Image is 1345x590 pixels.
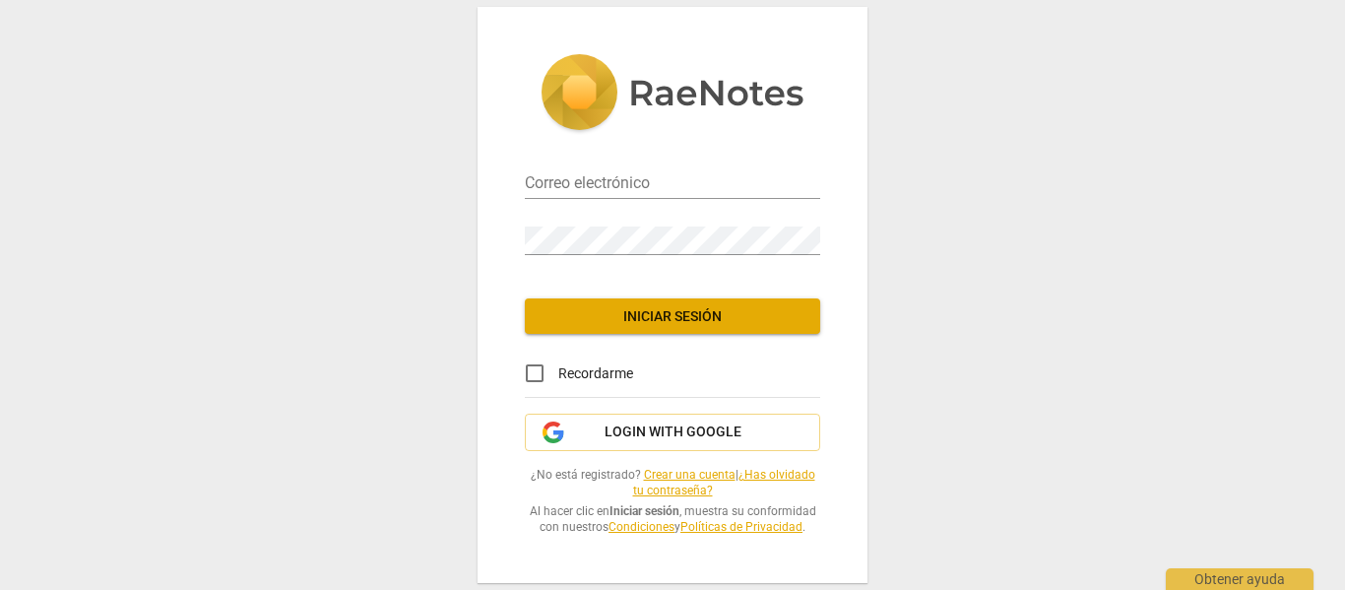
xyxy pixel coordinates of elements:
a: ¿Has olvidado tu contraseña? [633,468,815,498]
div: Obtener ayuda [1166,568,1313,590]
img: 5ac2273c67554f335776073100b6d88f.svg [541,54,804,135]
a: Crear una cuenta [644,468,736,482]
span: Iniciar sesión [541,307,804,327]
a: Condiciones [608,520,674,534]
button: Login with Google [525,414,820,451]
span: Recordarme [558,363,633,384]
span: Al hacer clic en , muestra su conformidad con nuestros y . [525,503,820,536]
b: Iniciar sesión [609,504,679,518]
button: Iniciar sesión [525,298,820,334]
a: Políticas de Privacidad [680,520,802,534]
span: ¿No está registrado? | [525,467,820,499]
span: Login with Google [605,423,741,442]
